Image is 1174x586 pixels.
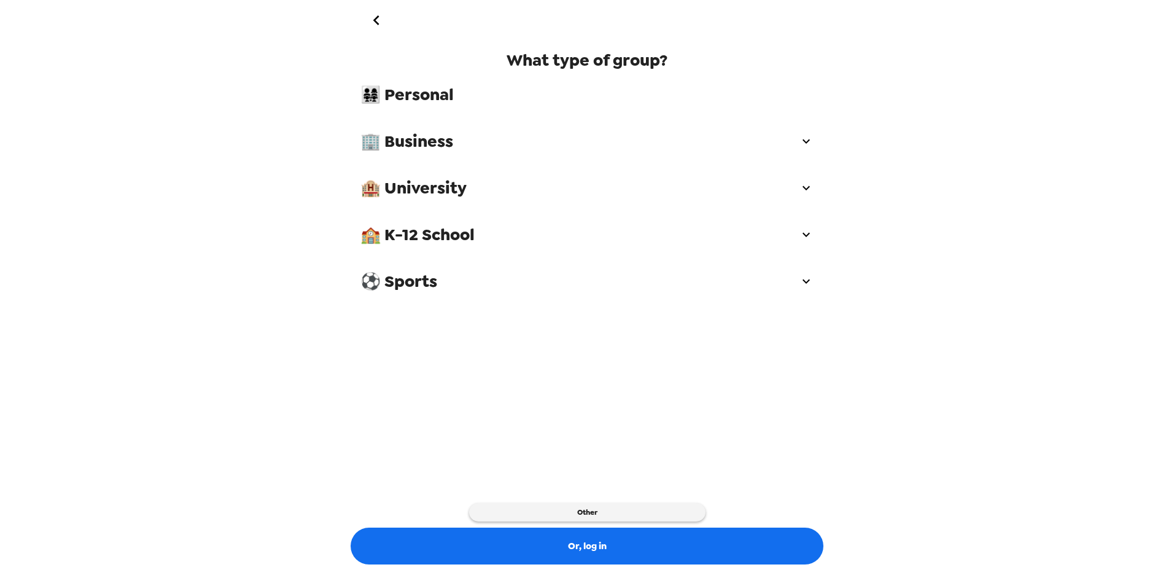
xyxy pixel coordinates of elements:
[351,170,823,206] div: 🏨 University
[351,216,823,253] div: 🏫 K-12 School
[360,224,799,246] span: 🏫 K-12 School
[469,503,706,522] button: Other
[351,123,823,160] div: 🏢 Business
[360,130,799,152] span: 🏢 Business
[360,84,814,106] span: 👨‍👩‍👧‍👧 Personal
[351,263,823,300] div: ⚽ Sports
[360,177,799,199] span: 🏨 University
[507,49,667,71] span: What type of group?
[351,76,823,113] div: 👨‍👩‍👧‍👧 Personal
[360,270,799,292] span: ⚽ Sports
[351,528,823,565] button: Or, log in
